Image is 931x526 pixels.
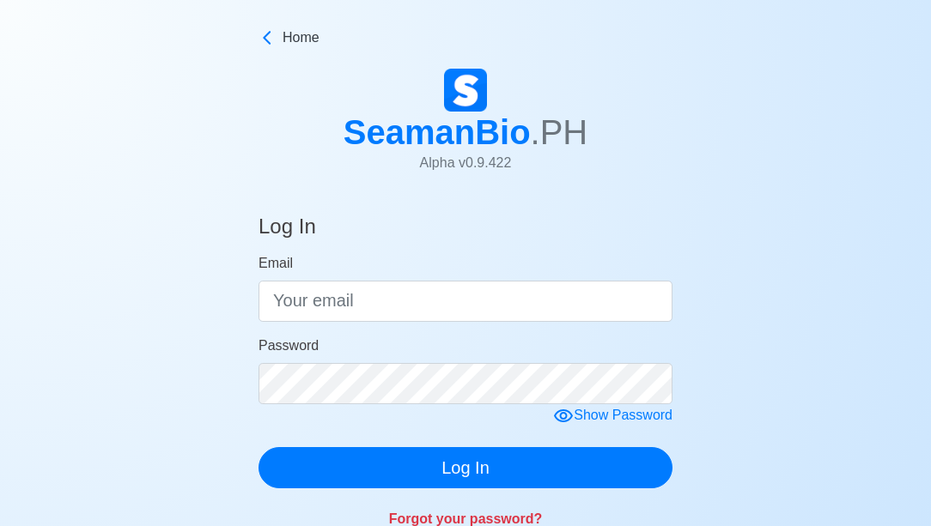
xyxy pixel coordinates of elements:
[344,69,588,187] a: SeamanBio.PHAlpha v0.9.422
[444,69,487,112] img: Logo
[259,281,672,322] input: Your email
[553,405,672,426] div: Show Password
[259,256,293,270] span: Email
[389,511,543,526] a: Forgot your password?
[259,338,319,353] span: Password
[344,153,588,173] p: Alpha v 0.9.422
[259,447,672,488] button: Log In
[259,27,672,48] a: Home
[531,113,588,151] span: .PH
[259,215,316,246] h4: Log In
[283,27,319,48] span: Home
[344,112,588,153] h1: SeamanBio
